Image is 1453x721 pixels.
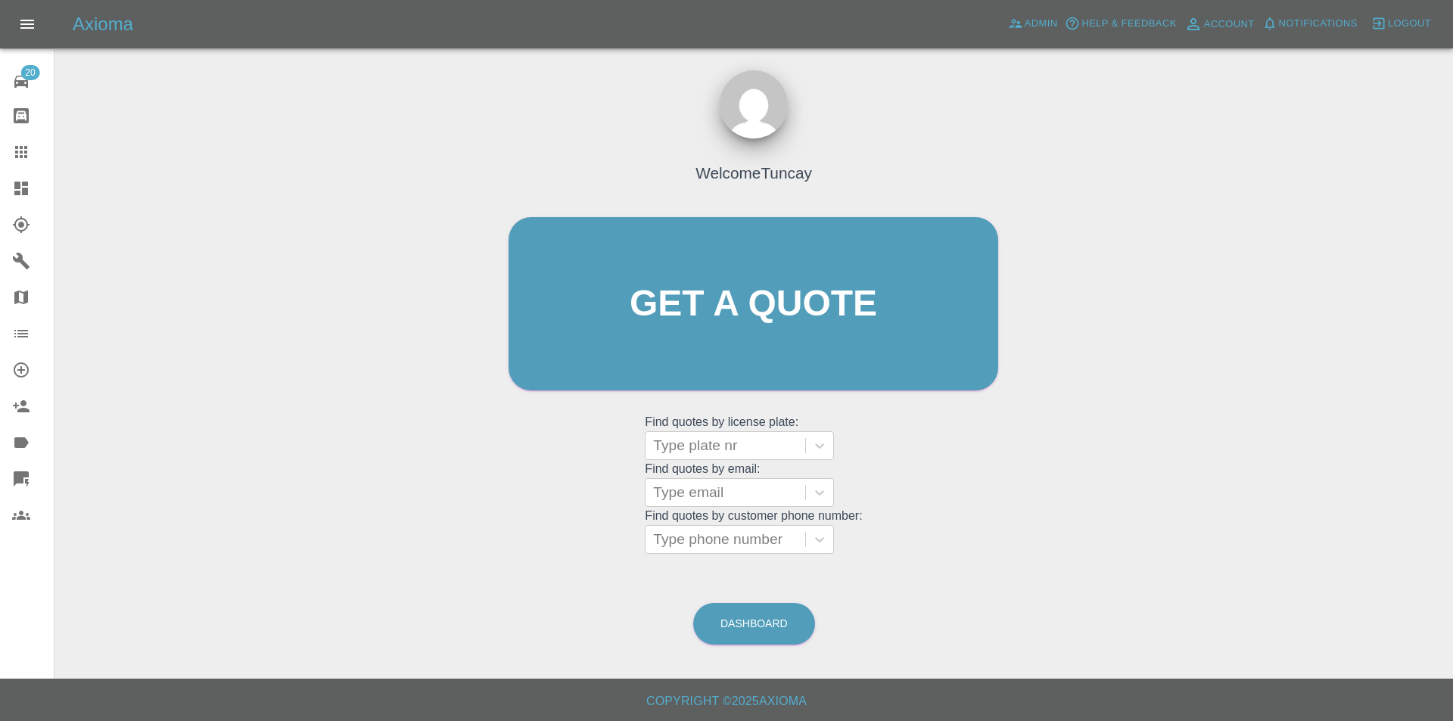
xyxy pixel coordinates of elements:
[9,6,45,42] button: Open drawer
[1081,15,1176,33] span: Help & Feedback
[1388,15,1431,33] span: Logout
[12,691,1441,712] h6: Copyright © 2025 Axioma
[645,462,862,507] grid: Find quotes by email:
[693,603,815,645] a: Dashboard
[1259,12,1361,36] button: Notifications
[1367,12,1435,36] button: Logout
[1004,12,1062,36] a: Admin
[720,70,788,138] img: ...
[1061,12,1180,36] button: Help & Feedback
[1279,15,1358,33] span: Notifications
[1025,15,1058,33] span: Admin
[695,161,812,185] h4: Welcome Tuncay
[645,509,862,554] grid: Find quotes by customer phone number:
[1181,12,1259,36] a: Account
[20,65,39,80] span: 20
[509,217,998,390] a: Get a quote
[73,12,133,36] h5: Axioma
[645,415,862,460] grid: Find quotes by license plate:
[1204,16,1255,33] span: Account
